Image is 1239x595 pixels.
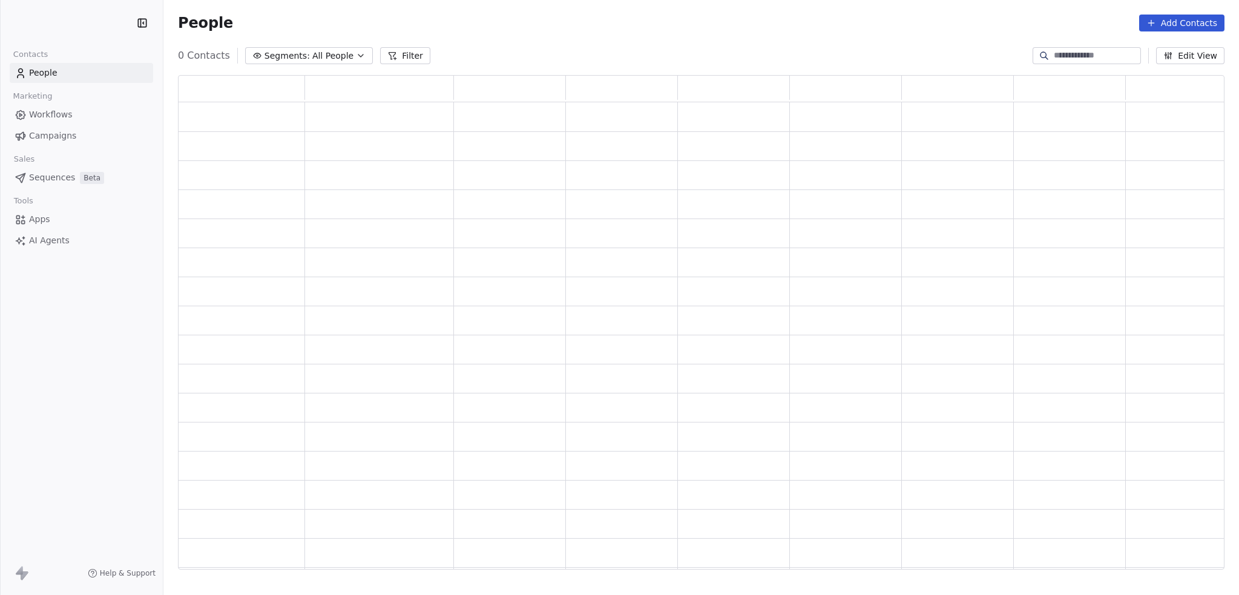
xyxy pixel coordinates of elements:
a: Workflows [10,105,153,125]
span: Contacts [8,45,53,64]
div: grid [179,102,1238,570]
span: People [29,67,58,79]
span: Segments: [265,50,310,62]
span: Beta [80,172,104,184]
span: Campaigns [29,130,76,142]
a: Help & Support [88,568,156,578]
a: Apps [10,209,153,229]
span: People [178,14,233,32]
span: Workflows [29,108,73,121]
button: Add Contacts [1139,15,1224,31]
span: Tools [8,192,38,210]
span: Sales [8,150,40,168]
button: Filter [380,47,430,64]
a: AI Agents [10,231,153,251]
span: 0 Contacts [178,48,230,63]
span: All People [312,50,353,62]
span: Marketing [8,87,58,105]
a: People [10,63,153,83]
span: Apps [29,213,50,226]
button: Edit View [1156,47,1224,64]
span: Help & Support [100,568,156,578]
a: Campaigns [10,126,153,146]
span: Sequences [29,171,75,184]
a: SequencesBeta [10,168,153,188]
span: AI Agents [29,234,70,247]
